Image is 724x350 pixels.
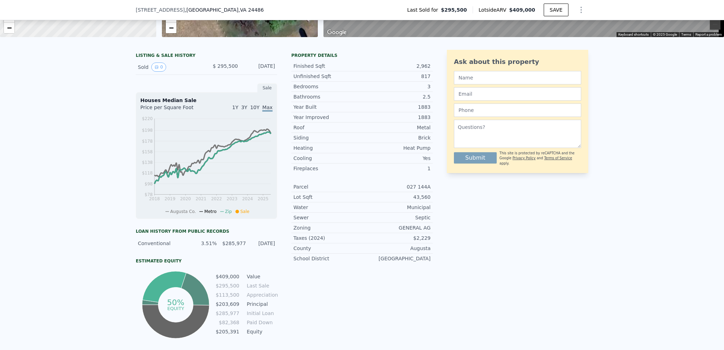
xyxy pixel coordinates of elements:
[362,204,431,211] div: Municipal
[149,196,160,201] tspan: 2018
[215,328,240,336] td: $205,391
[167,305,184,311] tspan: equity
[681,32,691,36] a: Terms (opens in new tab)
[169,23,173,32] span: −
[544,4,568,16] button: SAVE
[257,83,277,93] div: Sale
[293,204,362,211] div: Water
[244,63,275,72] div: [DATE]
[293,103,362,111] div: Year Built
[136,6,185,13] span: [STREET_ADDRESS]
[245,300,277,308] td: Principal
[362,73,431,80] div: 817
[241,105,247,110] span: 3Y
[544,156,572,160] a: Terms of Service
[227,196,238,201] tspan: 2023
[653,32,677,36] span: © 2025 Google
[142,171,153,176] tspan: $118
[293,144,362,152] div: Heating
[362,224,431,231] div: GENERAL AG
[138,240,188,247] div: Conventional
[258,196,269,201] tspan: 2025
[293,63,362,70] div: Finished Sqft
[136,258,277,264] div: Estimated Equity
[293,83,362,90] div: Bedrooms
[245,273,277,280] td: Value
[195,196,206,201] tspan: 2021
[293,194,362,201] div: Lot Sqft
[245,282,277,290] td: Last Sale
[362,124,431,131] div: Metal
[215,319,240,326] td: $82,368
[293,255,362,262] div: School District
[500,151,581,166] div: This site is protected by reCAPTCHA and the Google and apply.
[362,235,431,242] div: $2,229
[362,63,431,70] div: 2,962
[710,19,720,30] button: Zoom out
[211,196,222,201] tspan: 2022
[166,23,176,33] a: Zoom out
[151,63,166,72] button: View historical data
[362,155,431,162] div: Yes
[293,73,362,80] div: Unfinished Sqft
[136,53,277,60] div: LISTING & SALE HISTORY
[138,63,201,72] div: Sold
[362,83,431,90] div: 3
[250,105,259,110] span: 10Y
[293,93,362,100] div: Bathrooms
[215,291,240,299] td: $113,500
[454,103,581,117] input: Phone
[325,28,349,37] img: Google
[362,245,431,252] div: Augusta
[293,124,362,131] div: Roof
[145,182,153,186] tspan: $98
[142,116,153,121] tspan: $220
[362,214,431,221] div: Septic
[136,229,277,234] div: Loan history from public records
[4,23,14,33] a: Zoom out
[362,114,431,121] div: 1883
[291,53,433,58] div: Property details
[140,104,206,115] div: Price per Square Foot
[170,209,196,214] span: Augusta Co.
[293,155,362,162] div: Cooling
[142,139,153,144] tspan: $178
[362,194,431,201] div: 43,560
[513,156,536,160] a: Privacy Policy
[362,144,431,152] div: Heat Pump
[293,245,362,252] div: County
[215,273,240,280] td: $409,000
[213,63,238,69] span: $ 295,500
[140,97,273,104] div: Houses Median Sale
[142,149,153,154] tspan: $158
[215,300,240,308] td: $203,609
[245,309,277,317] td: Initial Loan
[245,328,277,336] td: Equity
[142,160,153,165] tspan: $138
[165,196,176,201] tspan: 2019
[215,282,240,290] td: $295,500
[293,214,362,221] div: Sewer
[204,209,216,214] span: Metro
[362,183,431,190] div: 027 144A
[232,105,238,110] span: 1Y
[362,93,431,100] div: 2.5
[242,196,253,201] tspan: 2024
[479,6,509,13] span: Lotside ARV
[293,114,362,121] div: Year Improved
[293,165,362,172] div: Fireplaces
[221,240,246,247] div: $285,977
[574,3,588,17] button: Show Options
[454,87,581,101] input: Email
[238,7,264,13] span: , VA 24486
[167,298,184,307] tspan: 50%
[407,6,441,13] span: Last Sold for
[215,309,240,317] td: $285,977
[245,291,277,299] td: Appreciation
[509,7,535,13] span: $409,000
[185,6,264,13] span: , [GEOGRAPHIC_DATA]
[145,192,153,197] tspan: $78
[441,6,467,13] span: $295,500
[293,235,362,242] div: Taxes (2024)
[7,23,12,32] span: −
